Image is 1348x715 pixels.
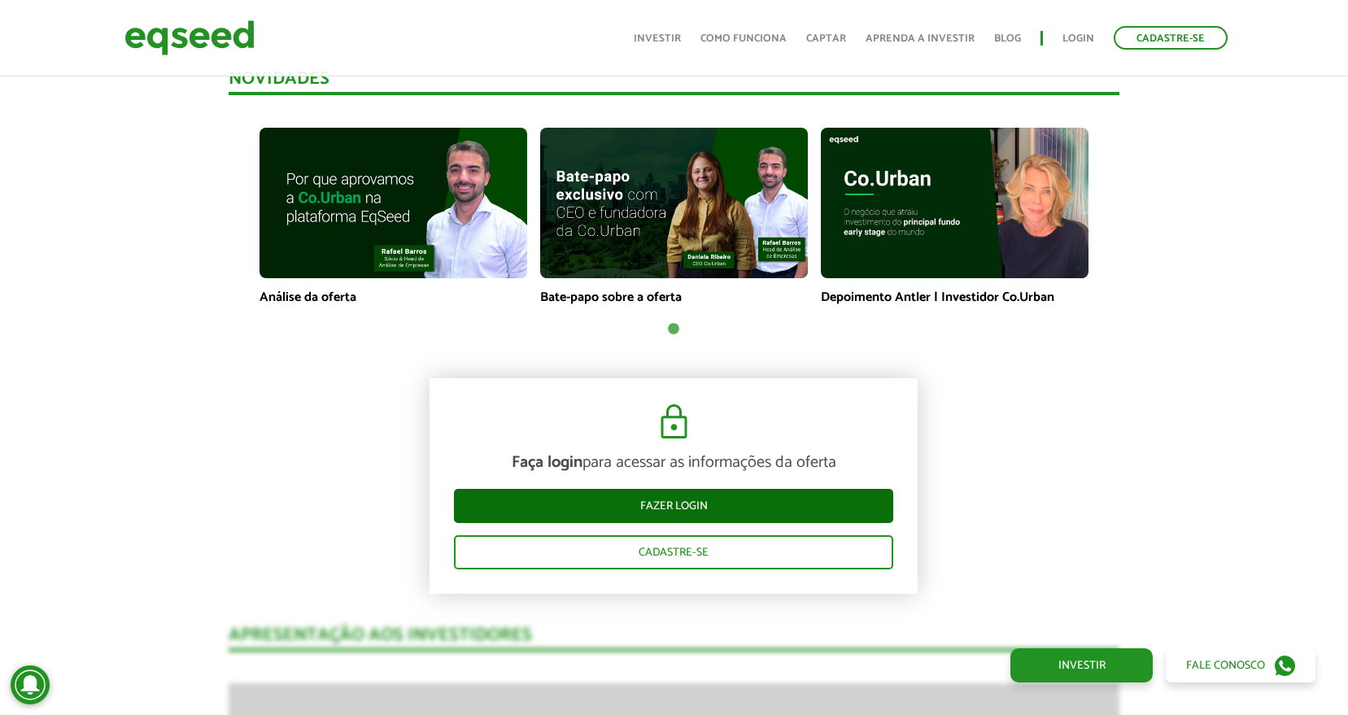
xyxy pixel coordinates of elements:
[454,489,893,523] a: Fazer login
[821,290,1088,305] p: Depoimento Antler | Investidor Co.Urban
[806,33,846,44] a: Captar
[229,70,1119,95] div: Novidades
[866,33,975,44] a: Aprenda a investir
[124,16,255,59] img: EqSeed
[540,128,808,278] img: maxresdefault.jpg
[260,290,527,305] p: Análise da oferta
[821,128,1088,278] img: maxresdefault.jpg
[454,453,893,473] p: para acessar as informações da oferta
[1010,648,1153,682] a: Investir
[994,33,1021,44] a: Blog
[654,403,694,442] img: cadeado.svg
[454,535,893,569] a: Cadastre-se
[700,33,787,44] a: Como funciona
[1114,26,1228,50] a: Cadastre-se
[665,321,682,338] button: 1 of 1
[260,128,527,278] img: maxresdefault.jpg
[540,290,808,305] p: Bate-papo sobre a oferta
[634,33,681,44] a: Investir
[1166,648,1315,682] a: Fale conosco
[1062,33,1094,44] a: Login
[512,449,582,476] strong: Faça login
